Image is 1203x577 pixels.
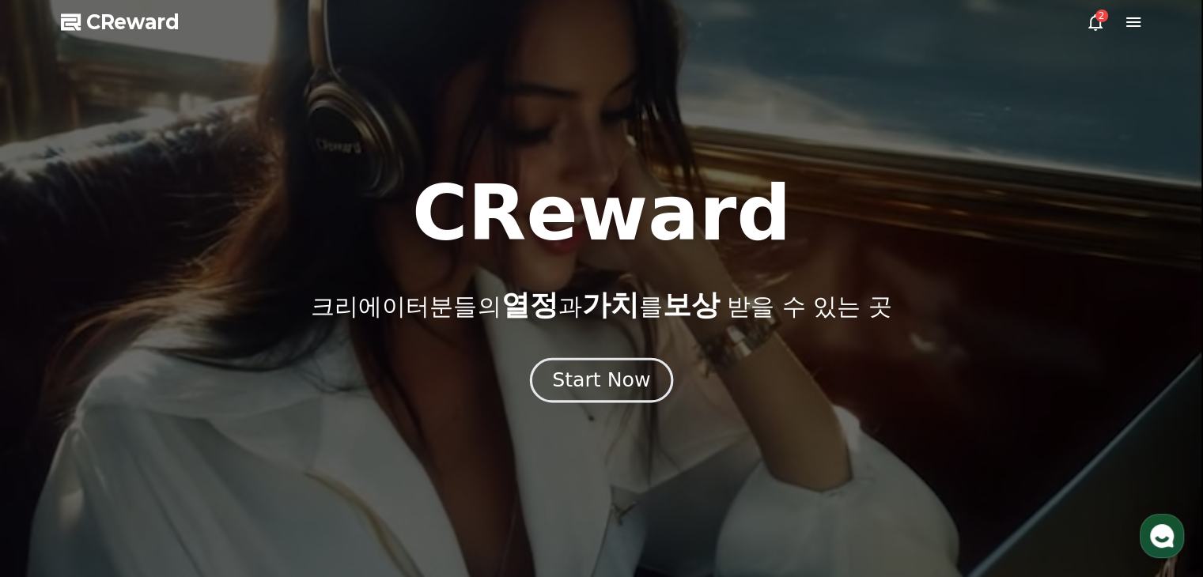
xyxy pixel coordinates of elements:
span: CReward [86,9,180,35]
a: 설정 [204,446,304,485]
a: 대화 [104,446,204,485]
a: Start Now [533,375,670,390]
button: Start Now [530,358,673,403]
p: 크리에이터분들의 과 를 받을 수 있는 곳 [311,289,891,321]
span: 대화 [145,470,164,483]
a: 2 [1086,13,1105,32]
span: 열정 [501,288,558,321]
span: 설정 [244,470,263,482]
span: 가치 [581,288,638,321]
a: 홈 [5,446,104,485]
h1: CReward [412,175,791,251]
div: Start Now [552,367,650,394]
span: 홈 [50,470,59,482]
a: CReward [61,9,180,35]
div: 2 [1095,9,1108,22]
span: 보상 [662,288,719,321]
